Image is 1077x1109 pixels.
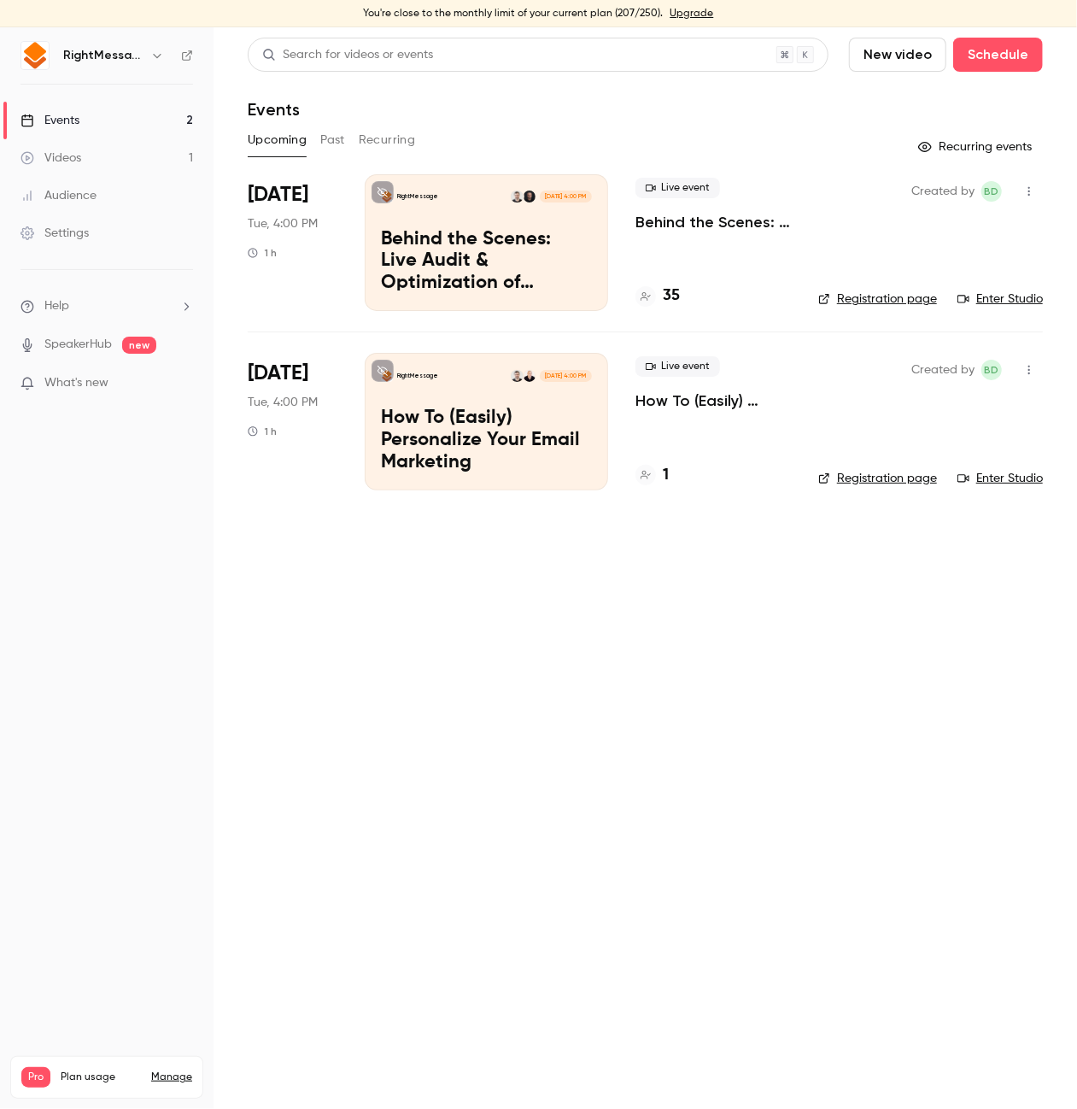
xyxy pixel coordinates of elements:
[44,374,108,392] span: What's new
[635,390,791,411] a: How To (Easily) Personalize Your Email Marketing
[248,181,308,208] span: [DATE]
[20,297,193,315] li: help-dropdown-opener
[397,372,438,380] p: RightMessage
[511,191,523,202] img: Brennan Dunn
[21,1067,50,1088] span: Pro
[173,376,193,391] iframe: Noticeable Trigger
[61,1071,141,1084] span: Plan usage
[818,470,937,487] a: Registration page
[248,360,308,387] span: [DATE]
[670,7,714,21] a: Upgrade
[981,181,1002,202] span: Brennan Dunn
[44,336,112,354] a: SpeakerHub
[663,285,680,308] h4: 35
[248,353,337,490] div: Sep 23 Tue, 4:00 PM (Europe/London)
[957,290,1043,308] a: Enter Studio
[953,38,1043,72] button: Schedule
[248,126,307,154] button: Upcoming
[524,191,536,202] img: Jason Resnick
[635,212,791,232] a: Behind the Scenes: Live Audit & Optimization of [PERSON_NAME] Email Personalization
[248,394,318,411] span: Tue, 4:00 PM
[635,178,720,198] span: Live event
[985,181,999,202] span: BD
[20,225,89,242] div: Settings
[248,246,277,260] div: 1 h
[320,126,345,154] button: Past
[524,370,536,382] img: Chris Orzechowski
[663,464,669,487] h4: 1
[20,150,81,167] div: Videos
[911,360,975,380] span: Created by
[635,285,680,308] a: 35
[910,133,1043,161] button: Recurring events
[981,360,1002,380] span: Brennan Dunn
[957,470,1043,487] a: Enter Studio
[151,1071,192,1084] a: Manage
[365,174,608,311] a: Behind the Scenes: Live Audit & Optimization of Jason Resnick's Email PersonalizationRightMessage...
[635,464,669,487] a: 1
[397,192,438,201] p: RightMessage
[20,187,97,204] div: Audience
[540,370,591,382] span: [DATE] 4:00 PM
[262,46,433,64] div: Search for videos or events
[20,112,79,129] div: Events
[849,38,946,72] button: New video
[985,360,999,380] span: BD
[44,297,69,315] span: Help
[248,215,318,232] span: Tue, 4:00 PM
[511,370,523,382] img: Brennan Dunn
[635,356,720,377] span: Live event
[540,191,591,202] span: [DATE] 4:00 PM
[21,42,49,69] img: RightMessage
[818,290,937,308] a: Registration page
[122,337,156,354] span: new
[359,126,416,154] button: Recurring
[63,47,143,64] h6: RightMessage
[365,353,608,490] a: How To (Easily) Personalize Your Email MarketingRightMessageChris OrzechowskiBrennan Dunn[DATE] 4...
[248,174,337,311] div: Sep 9 Tue, 4:00 PM (Europe/London)
[248,425,277,438] div: 1 h
[248,99,300,120] h1: Events
[911,181,975,202] span: Created by
[381,408,592,473] p: How To (Easily) Personalize Your Email Marketing
[381,229,592,295] p: Behind the Scenes: Live Audit & Optimization of [PERSON_NAME] Email Personalization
